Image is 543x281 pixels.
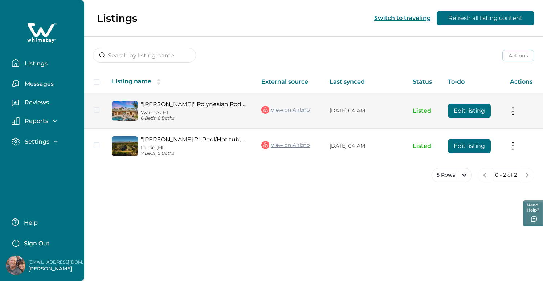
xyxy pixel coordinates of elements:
[23,138,49,145] p: Settings
[151,78,166,85] button: sorting
[492,168,520,182] button: 0 - 2 of 2
[22,219,38,226] p: Help
[12,56,78,70] button: Listings
[261,140,310,150] a: View on Airbnb
[374,15,431,21] button: Switch to traveling
[495,172,517,179] p: 0 - 2 of 2
[330,107,401,115] p: [DATE] 04 AM
[504,71,543,93] th: Actions
[141,151,250,156] p: 7 Beds, 5 Baths
[106,71,256,93] th: Listing name
[478,168,492,182] button: previous page
[23,60,48,67] p: Listings
[93,48,196,63] input: Search by listing name
[6,256,25,275] img: Whimstay Host
[442,71,504,93] th: To-do
[12,117,78,125] button: Reports
[502,50,534,61] button: Actions
[256,71,324,93] th: External source
[97,12,137,24] p: Listings
[141,109,250,116] p: Waimea, HI
[23,99,49,106] p: Reviews
[432,168,472,182] button: 5 Rows
[24,240,50,247] p: Sign Out
[112,101,138,121] img: propertyImage_"Hale Mele" Polynesian Pod Style with Pool/Hot tub
[23,117,48,125] p: Reports
[330,142,401,150] p: [DATE] 04 AM
[407,71,442,93] th: Status
[12,137,78,146] button: Settings
[112,136,138,156] img: propertyImage_"Hale Mele 2" Pool/Hot tub, Golf Cart, E-bikes
[448,139,491,153] button: Edit listing
[12,215,76,229] button: Help
[437,11,534,25] button: Refresh all listing content
[324,71,407,93] th: Last synced
[141,136,250,143] a: "[PERSON_NAME] 2" Pool/Hot tub, Golf Cart, E-bikes
[141,116,250,121] p: 6 Beds, 6 Baths
[12,235,76,250] button: Sign Out
[12,76,78,91] button: Messages
[12,96,78,111] button: Reviews
[448,104,491,118] button: Edit listing
[520,168,534,182] button: next page
[141,101,250,108] a: "[PERSON_NAME]" Polynesian Pod Style with Pool/Hot tub
[413,107,436,115] p: Listed
[413,142,436,150] p: Listed
[28,258,86,266] p: [EMAIL_ADDRESS][DOMAIN_NAME]
[23,80,54,88] p: Messages
[28,265,86,273] p: [PERSON_NAME]
[141,145,250,151] p: Puako, HI
[261,105,310,115] a: View on Airbnb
